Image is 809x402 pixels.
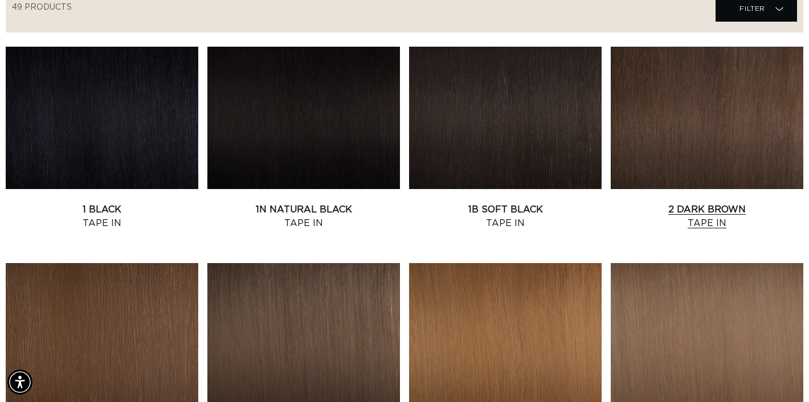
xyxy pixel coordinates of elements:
div: Accessibility Menu [7,370,32,395]
a: 1N Natural Black Tape In [207,203,400,230]
a: 1 Black Tape In [6,203,198,230]
a: 1B Soft Black Tape In [409,203,602,230]
span: 49 products [12,3,72,11]
a: 2 Dark Brown Tape In [611,203,803,230]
